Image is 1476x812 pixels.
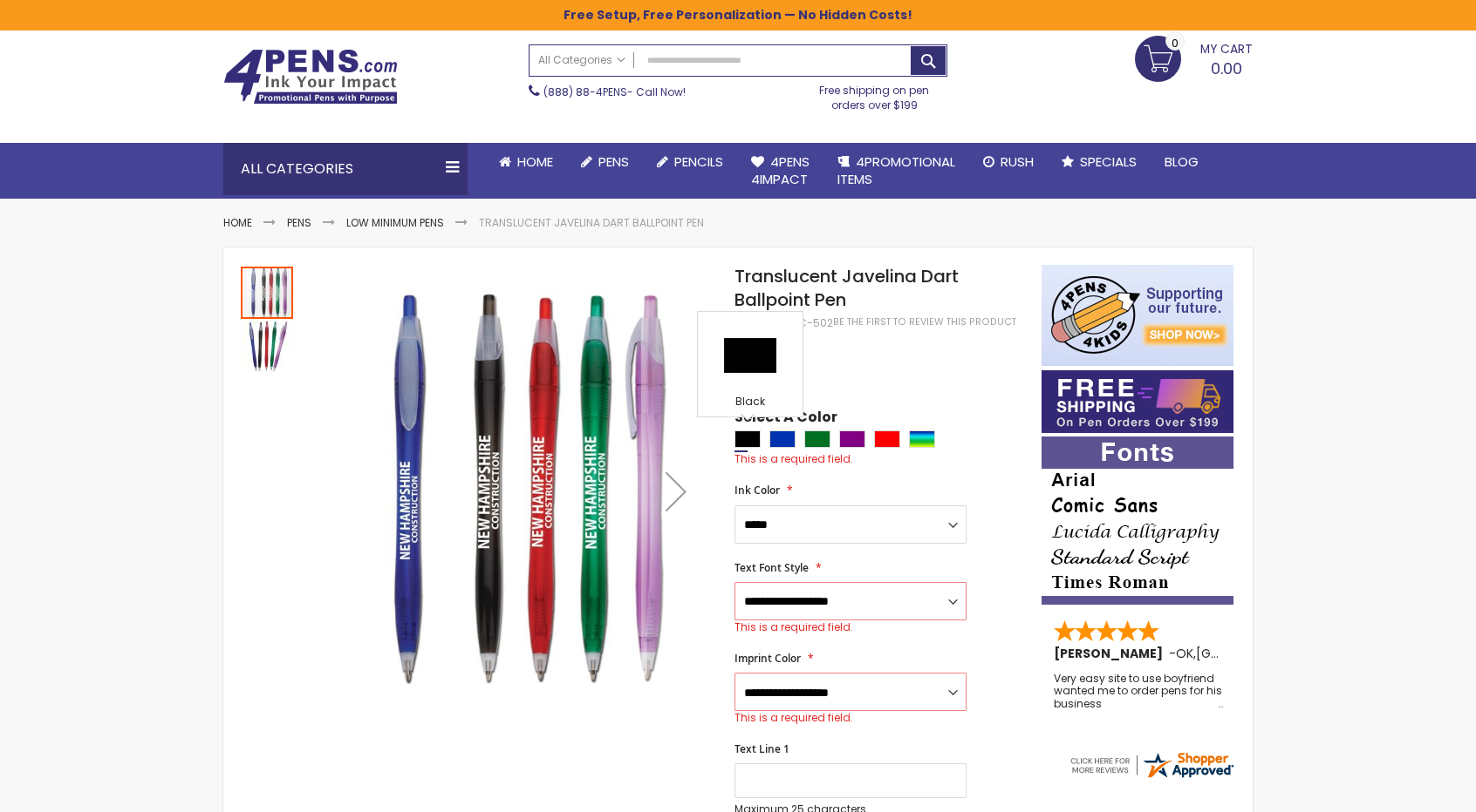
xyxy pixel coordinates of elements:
[702,395,798,412] div: Black
[837,152,955,188] span: 4PROMOTIONAL ITEMS
[567,143,643,181] a: Pens
[241,265,295,319] div: Translucent Javelina Dart Ballpoint Pen
[969,143,1048,181] a: Rush
[643,143,737,181] a: Pencils
[223,215,252,230] a: Home
[823,143,969,200] a: 4PROMOTIONALITEMS
[909,430,935,448] div: Assorted
[833,315,1016,328] a: Be the first to review this product
[479,216,704,230] li: Translucent Javelina Dart Ballpoint Pen
[485,143,567,181] a: Home
[804,430,830,448] div: Green
[1042,370,1233,433] img: Free shipping on orders over $199
[674,152,723,171] span: Pencils
[735,483,780,497] span: Ink Color
[751,152,810,188] span: 4Pens 4impact
[737,143,823,200] a: 4Pens4impact
[598,152,629,171] span: Pens
[769,430,796,448] div: Blue
[1001,152,1034,171] span: Rush
[735,711,967,725] div: This is a required field.
[543,85,627,99] a: (888) 88-4PENS
[1042,265,1233,366] img: 4pens 4 kids
[1151,143,1213,181] a: Blog
[641,265,711,717] div: Next
[1172,35,1179,51] span: 0
[1068,749,1235,781] img: 4pens.com widget logo
[241,321,293,373] img: Translucent Javelina Dart Ballpoint Pen
[1165,152,1199,171] span: Blog
[735,264,959,312] span: Translucent Javelina Dart Ballpoint Pen
[839,430,865,448] div: Purple
[1048,143,1151,181] a: Specials
[530,45,634,74] a: All Categories
[874,430,900,448] div: Red
[517,152,553,171] span: Home
[735,430,761,448] div: Black
[346,215,444,230] a: Low Minimum Pens
[1169,645,1324,662] span: - ,
[735,452,1024,466] div: This is a required field.
[287,215,311,230] a: Pens
[802,77,948,112] div: Free shipping on pen orders over $199
[735,651,801,666] span: Imprint Color
[1054,645,1169,662] span: [PERSON_NAME]
[223,49,398,105] img: 4Pens Custom Pens and Promotional Products
[735,560,809,575] span: Text Font Style
[735,620,967,634] div: This is a required field.
[1211,58,1242,79] span: 0.00
[1080,152,1137,171] span: Specials
[241,319,293,373] div: Translucent Javelina Dart Ballpoint Pen
[1068,769,1235,784] a: 4pens.com certificate URL
[543,85,686,99] span: - Call Now!
[1135,36,1253,79] a: 0.00 0
[312,290,711,688] img: Translucent Javelina Dart Ballpoint Pen
[223,143,468,195] div: All Categories
[1042,436,1233,605] img: font-personalization-examples
[538,53,625,67] span: All Categories
[735,408,837,431] span: Select A Color
[1176,645,1193,662] span: OK
[1196,645,1324,662] span: [GEOGRAPHIC_DATA]
[1054,673,1223,710] div: Very easy site to use boyfriend wanted me to order pens for his business
[735,741,789,756] span: Text Line 1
